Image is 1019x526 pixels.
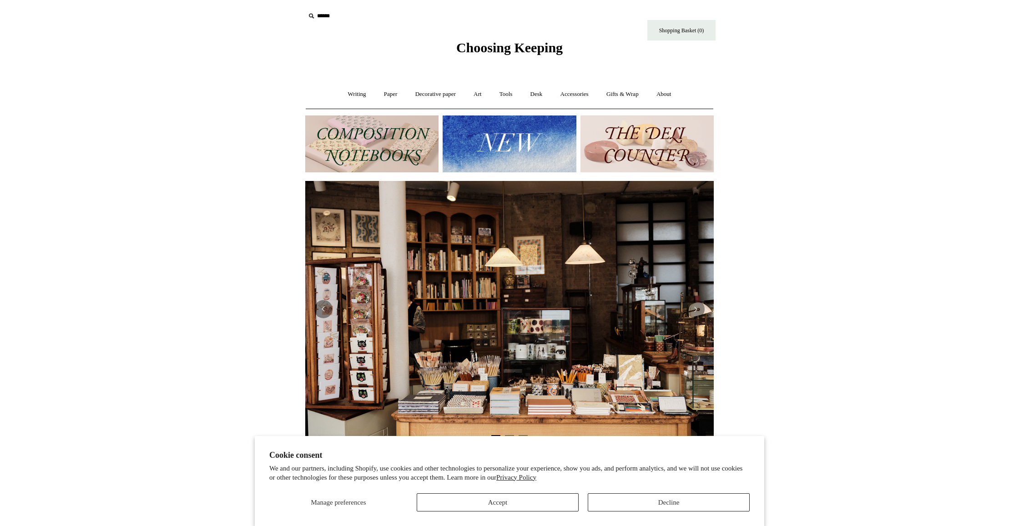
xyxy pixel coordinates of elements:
[588,493,750,511] button: Decline
[376,82,406,106] a: Paper
[686,300,705,318] button: Next
[496,474,536,481] a: Privacy Policy
[491,435,500,437] button: Page 1
[648,82,680,106] a: About
[456,47,563,54] a: Choosing Keeping
[505,435,514,437] button: Page 2
[269,464,750,482] p: We and our partners, including Shopify, use cookies and other technologies to personalize your ex...
[522,82,551,106] a: Desk
[311,499,366,506] span: Manage preferences
[580,115,714,172] img: The Deli Counter
[519,435,528,437] button: Page 3
[552,82,597,106] a: Accessories
[598,82,647,106] a: Gifts & Wrap
[491,82,521,106] a: Tools
[305,181,714,437] img: 20250131 INSIDE OF THE SHOP.jpg__PID:b9484a69-a10a-4bde-9e8d-1408d3d5e6ad
[314,300,333,318] button: Previous
[417,493,579,511] button: Accept
[465,82,489,106] a: Art
[305,115,439,172] img: 202302 Composition ledgers.jpg__PID:69722ee6-fa44-49dd-a067-31375e5d54ec
[340,82,374,106] a: Writing
[647,20,716,40] a: Shopping Basket (0)
[407,82,464,106] a: Decorative paper
[269,451,750,460] h2: Cookie consent
[269,493,408,511] button: Manage preferences
[456,40,563,55] span: Choosing Keeping
[443,115,576,172] img: New.jpg__PID:f73bdf93-380a-4a35-bcfe-7823039498e1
